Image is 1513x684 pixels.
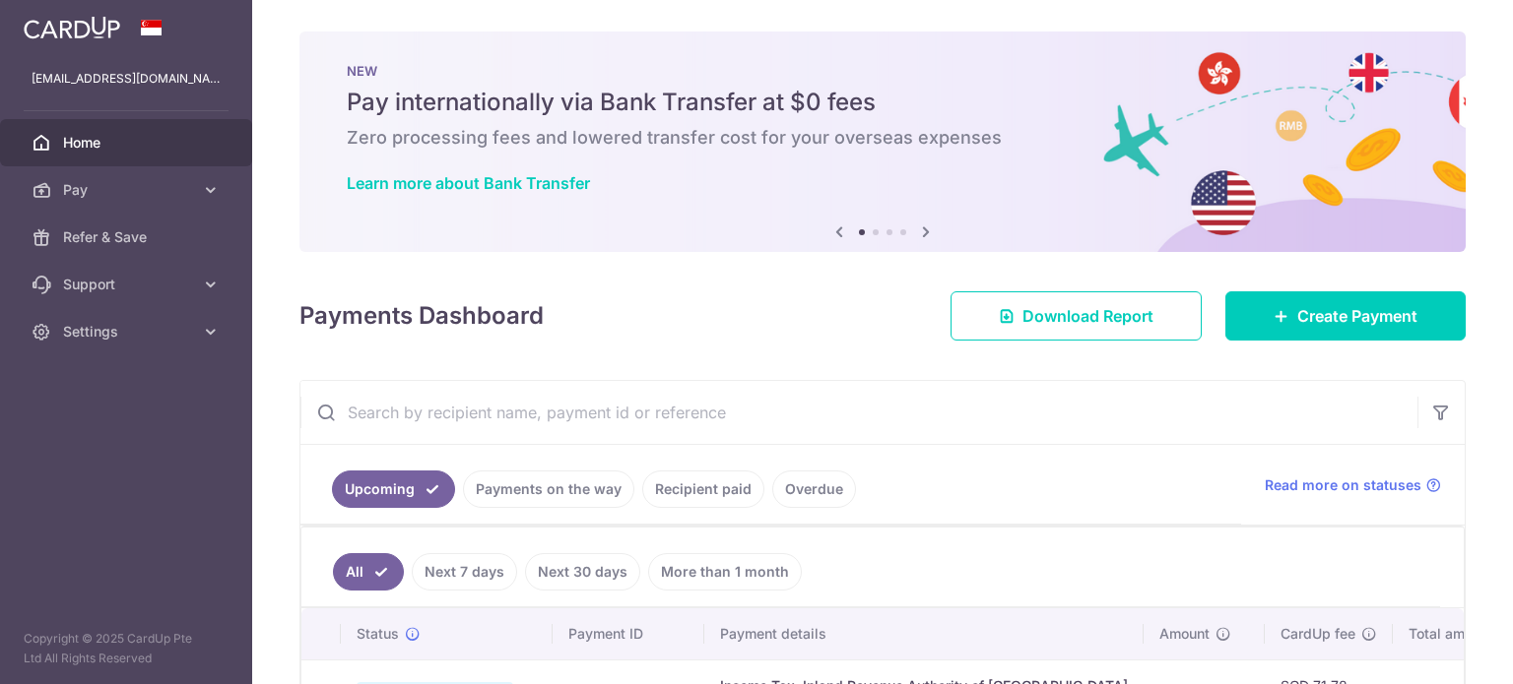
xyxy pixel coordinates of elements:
a: Upcoming [332,470,455,508]
img: Bank transfer banner [299,31,1466,252]
p: NEW [347,63,1418,79]
a: Payments on the way [463,470,634,508]
a: Recipient paid [642,470,764,508]
span: Amount [1159,624,1210,644]
span: Home [63,133,193,153]
a: Download Report [951,291,1202,341]
span: Read more on statuses [1265,475,1421,495]
input: Search by recipient name, payment id or reference [300,381,1417,444]
span: Support [63,275,193,294]
span: Download Report [1022,304,1153,328]
span: Refer & Save [63,227,193,247]
a: Overdue [772,470,856,508]
h5: Pay internationally via Bank Transfer at $0 fees [347,87,1418,118]
h4: Payments Dashboard [299,298,544,334]
p: [EMAIL_ADDRESS][DOMAIN_NAME] [32,69,221,89]
img: CardUp [24,16,120,39]
span: Create Payment [1297,304,1417,328]
a: Learn more about Bank Transfer [347,173,590,193]
th: Payment ID [553,608,704,659]
span: Settings [63,322,193,342]
span: Total amt. [1409,624,1474,644]
a: Create Payment [1225,291,1466,341]
th: Payment details [704,608,1144,659]
a: Next 7 days [412,553,517,591]
h6: Zero processing fees and lowered transfer cost for your overseas expenses [347,126,1418,150]
a: Read more on statuses [1265,475,1441,495]
a: All [333,553,404,591]
span: Pay [63,180,193,200]
span: CardUp fee [1281,624,1355,644]
a: Next 30 days [525,553,640,591]
a: More than 1 month [648,553,802,591]
span: Status [357,624,399,644]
